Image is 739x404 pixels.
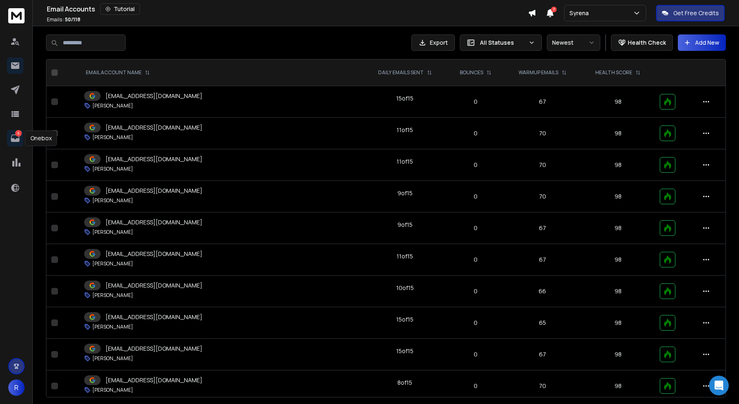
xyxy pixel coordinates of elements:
button: R [8,379,25,396]
div: 11 of 15 [397,157,413,166]
div: 15 of 15 [396,315,413,324]
span: 7 [551,7,557,12]
p: [EMAIL_ADDRESS][DOMAIN_NAME] [106,155,202,163]
p: [EMAIL_ADDRESS][DOMAIN_NAME] [106,345,202,353]
p: [EMAIL_ADDRESS][DOMAIN_NAME] [106,313,202,321]
td: 65 [504,307,581,339]
td: 67 [504,339,581,370]
button: Tutorial [100,3,140,15]
div: Onebox [25,130,57,146]
td: 67 [504,212,581,244]
p: WARMUP EMAILS [519,69,558,76]
div: Email Accounts [47,3,528,15]
p: [PERSON_NAME] [92,229,133,235]
p: [EMAIL_ADDRESS][DOMAIN_NAME] [106,92,202,100]
p: DAILY EMAILS SENT [378,69,424,76]
td: 66 [504,276,581,307]
p: Syrena [569,9,592,17]
div: Open Intercom Messenger [709,376,729,395]
p: [PERSON_NAME] [92,166,133,172]
p: [PERSON_NAME] [92,324,133,330]
div: 15 of 15 [396,347,413,355]
p: 0 [452,98,499,106]
p: [PERSON_NAME] [92,387,133,393]
td: 98 [581,276,655,307]
span: 50 / 118 [65,16,80,23]
p: [EMAIL_ADDRESS][DOMAIN_NAME] [106,281,202,290]
td: 98 [581,212,655,244]
td: 98 [581,86,655,118]
td: 98 [581,181,655,212]
td: 98 [581,244,655,276]
div: 15 of 15 [396,94,413,103]
td: 70 [504,149,581,181]
p: [PERSON_NAME] [92,134,133,141]
p: 0 [452,129,499,137]
p: Emails : [47,16,80,23]
p: 0 [452,319,499,327]
div: 10 of 15 [396,284,414,292]
p: 0 [452,161,499,169]
p: 0 [452,382,499,390]
p: [EMAIL_ADDRESS][DOMAIN_NAME] [106,123,202,132]
button: Export [411,34,455,51]
div: 11 of 15 [397,126,413,134]
button: Get Free Credits [656,5,725,21]
p: [PERSON_NAME] [92,260,133,267]
td: 98 [581,149,655,181]
p: HEALTH SCORE [595,69,632,76]
p: All Statuses [480,39,525,47]
p: [PERSON_NAME] [92,292,133,299]
div: EMAIL ACCOUNT NAME [86,69,150,76]
p: 0 [452,192,499,201]
p: [EMAIL_ADDRESS][DOMAIN_NAME] [106,376,202,384]
p: [EMAIL_ADDRESS][DOMAIN_NAME] [106,187,202,195]
div: 9 of 15 [397,189,413,197]
p: [PERSON_NAME] [92,103,133,109]
p: Get Free Credits [673,9,719,17]
td: 98 [581,118,655,149]
p: 0 [452,287,499,295]
td: 70 [504,118,581,149]
p: 0 [452,256,499,264]
p: [EMAIL_ADDRESS][DOMAIN_NAME] [106,250,202,258]
div: 9 of 15 [397,221,413,229]
td: 67 [504,244,581,276]
td: 98 [581,307,655,339]
p: 5 [15,130,22,137]
td: 98 [581,370,655,402]
td: 98 [581,339,655,370]
a: 5 [7,130,23,146]
p: BOUNCES [460,69,483,76]
div: 11 of 15 [397,252,413,260]
p: [PERSON_NAME] [92,197,133,204]
button: Newest [547,34,600,51]
p: 0 [452,350,499,358]
td: 70 [504,370,581,402]
div: 8 of 15 [397,379,412,387]
p: [EMAIL_ADDRESS][DOMAIN_NAME] [106,218,202,226]
button: Health Check [611,34,673,51]
button: Add New [678,34,726,51]
p: [PERSON_NAME] [92,355,133,362]
p: Health Check [628,39,666,47]
p: 0 [452,224,499,232]
td: 70 [504,181,581,212]
td: 67 [504,86,581,118]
